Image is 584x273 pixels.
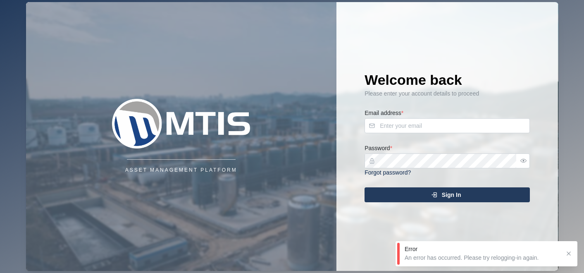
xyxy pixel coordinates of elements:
a: Forgot password? [365,169,411,176]
label: Email address [365,109,403,118]
div: An error has occurred. Please try relogging-in again. [405,254,560,262]
h1: Welcome back [365,71,530,89]
label: Password [365,144,392,153]
div: Please enter your account details to proceed [365,89,530,98]
div: Error [405,245,560,254]
button: Sign In [365,187,530,202]
img: Company Logo [98,99,264,148]
span: Sign In [442,188,461,202]
input: Enter your email [365,118,530,133]
div: Asset Management Platform [125,166,237,174]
